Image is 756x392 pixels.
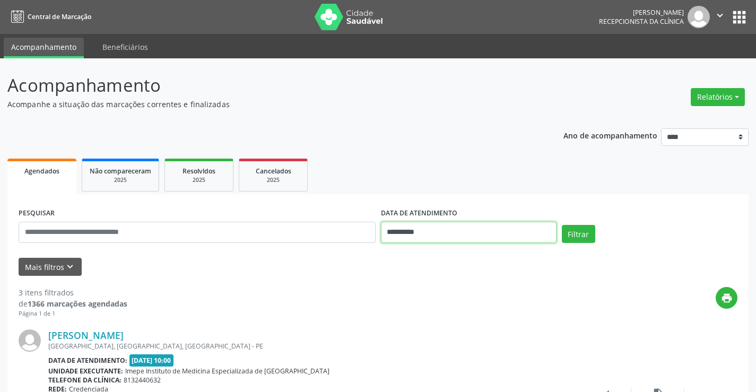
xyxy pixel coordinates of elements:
span: Cancelados [256,167,291,176]
p: Acompanhe a situação das marcações correntes e finalizadas [7,99,526,110]
div: 2025 [90,176,151,184]
a: [PERSON_NAME] [48,329,124,341]
i: keyboard_arrow_down [64,261,76,273]
span: [DATE] 10:00 [129,354,174,367]
div: Página 1 de 1 [19,309,127,318]
button: Mais filtroskeyboard_arrow_down [19,258,82,276]
div: [PERSON_NAME] [599,8,684,17]
span: Agendados [24,167,59,176]
span: Imepe Instituto de Medicina Especializada de [GEOGRAPHIC_DATA] [125,367,329,376]
p: Ano de acompanhamento [563,128,657,142]
i: print [721,292,733,304]
i:  [714,10,726,21]
strong: 1366 marcações agendadas [28,299,127,309]
span: 8132440632 [124,376,161,385]
p: Acompanhamento [7,72,526,99]
a: Acompanhamento [4,38,84,58]
a: Central de Marcação [7,8,91,25]
img: img [19,329,41,352]
button: Relatórios [691,88,745,106]
b: Unidade executante: [48,367,123,376]
div: 2025 [172,176,225,184]
b: Telefone da clínica: [48,376,121,385]
div: 3 itens filtrados [19,287,127,298]
label: DATA DE ATENDIMENTO [381,205,457,222]
span: Central de Marcação [28,12,91,21]
label: PESQUISAR [19,205,55,222]
button:  [710,6,730,28]
span: Não compareceram [90,167,151,176]
button: Filtrar [562,225,595,243]
img: img [688,6,710,28]
span: Recepcionista da clínica [599,17,684,26]
b: Data de atendimento: [48,356,127,365]
span: Resolvidos [183,167,215,176]
div: de [19,298,127,309]
div: [GEOGRAPHIC_DATA], [GEOGRAPHIC_DATA], [GEOGRAPHIC_DATA] - PE [48,342,578,351]
button: apps [730,8,749,27]
a: Beneficiários [95,38,155,56]
div: 2025 [247,176,300,184]
button: print [716,287,737,309]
